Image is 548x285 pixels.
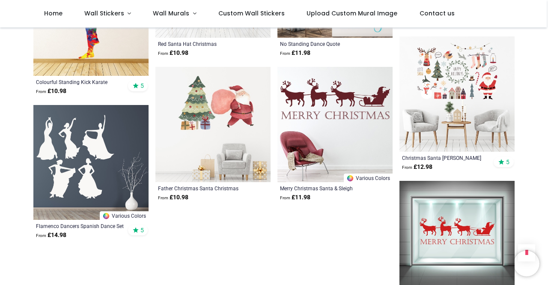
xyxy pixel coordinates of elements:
[399,36,515,152] img: Christmas Santa Rudolph Snowman Wall Sticker Set
[158,195,168,200] span: From
[280,40,368,47] a: No Standing Dance Quote
[158,51,168,56] span: From
[140,226,144,234] span: 5
[420,9,455,18] span: Contact us
[33,105,149,220] img: Flamenco Dancers Spanish Dance Wall Sticker Set
[280,185,368,192] a: Merry Christmas Santa & Sleigh
[44,9,63,18] span: Home
[36,87,66,96] strong: £ 10.98
[36,78,124,85] a: Colourful Standing Kick Karate Martial Arts
[158,185,246,192] a: Father Christmas Santa Christmas Festive
[280,193,310,202] strong: £ 11.98
[280,49,310,57] strong: £ 11.98
[280,51,290,56] span: From
[402,163,432,171] strong: £ 12.98
[346,174,354,182] img: Color Wheel
[280,195,290,200] span: From
[344,174,393,182] a: Various Colors
[158,40,246,47] a: Red Santa Hat Christmas
[36,233,46,238] span: From
[84,9,124,18] span: Wall Stickers
[36,89,46,94] span: From
[158,193,188,202] strong: £ 10.98
[307,9,397,18] span: Upload Custom Mural Image
[100,211,149,220] a: Various Colors
[36,222,124,229] a: Flamenco Dancers Spanish Dance Set
[514,251,539,276] iframe: Brevo live chat
[402,165,412,170] span: From
[36,231,66,240] strong: £ 14.98
[277,67,393,182] img: Merry Christmas Santa & Sleigh Wall Sticker
[402,154,490,161] a: Christmas Santa [PERSON_NAME] Snowman Set
[218,9,285,18] span: Custom Wall Stickers
[506,158,509,166] span: 5
[102,212,110,220] img: Color Wheel
[153,9,189,18] span: Wall Murals
[158,49,188,57] strong: £ 10.98
[140,82,144,90] span: 5
[155,67,271,182] img: Father Christmas Santa Christmas Festive Wall Sticker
